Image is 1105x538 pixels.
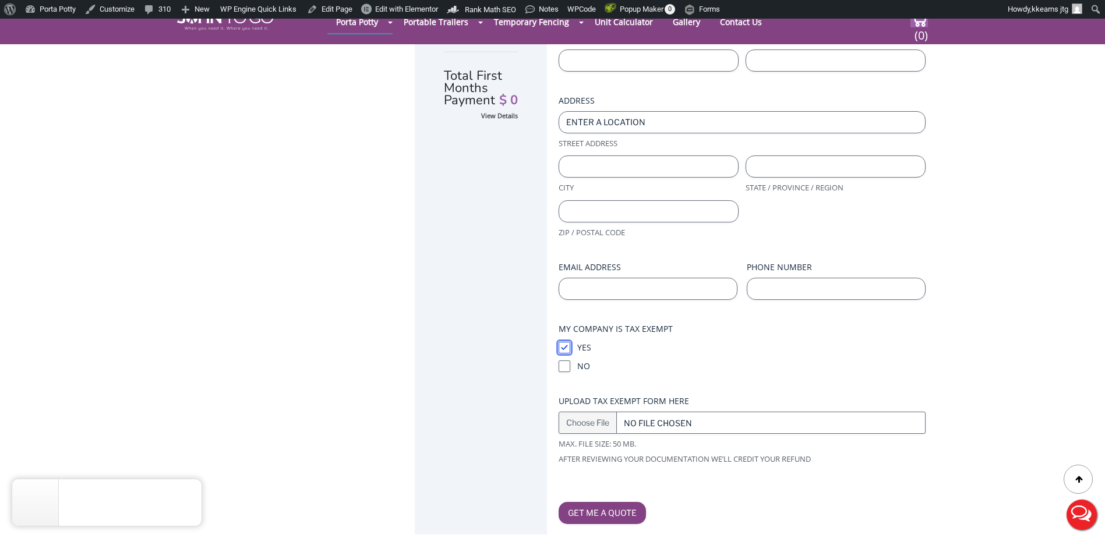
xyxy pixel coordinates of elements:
a: Gallery [664,10,709,33]
label: Email Address [559,261,737,273]
label: City [559,182,739,193]
legend: Address [559,95,595,107]
legend: My Company Is Tax Exempt [559,323,673,335]
a: Unit Calculator [586,10,662,33]
span: 0 [665,4,675,15]
a: Contact Us [711,10,771,33]
label: State / Province / Region [746,182,926,193]
div: After reviewing your documentation we’ll credit your refund [559,454,926,465]
img: cart a [910,12,928,27]
img: JOHN to go [177,12,273,30]
input: Enter a location [559,111,926,133]
span: Rank Math SEO [465,5,516,14]
a: Porta Potty [327,10,387,33]
div: Total First Months Payment [444,51,518,109]
span: Edit with Elementor [375,5,438,13]
span: $ 0 [499,94,518,107]
span: (0) [914,18,928,43]
label: No [577,360,926,372]
a: View Details [481,111,518,120]
a: Portable Trailers [395,10,477,33]
label: Street Address [559,138,926,149]
a: Temporary Fencing [485,10,578,33]
label: Upload Tax Exempt Form Here [559,395,926,407]
button: Live Chat [1058,491,1105,538]
label: Phone Number [747,261,926,273]
span: Max. file size: 50 MB. [559,438,926,449]
span: kkearns jtg [1032,5,1068,13]
label: ZIP / Postal Code [559,227,739,238]
input: Get Me A Quote [559,502,646,524]
label: Yes [577,342,926,353]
